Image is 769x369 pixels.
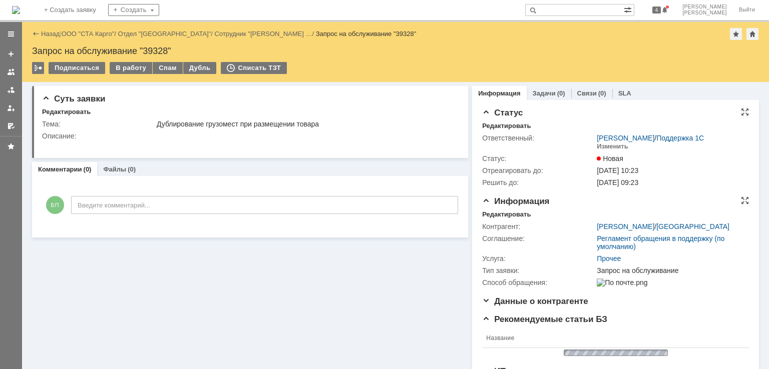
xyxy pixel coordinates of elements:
span: Суть заявки [42,94,105,103]
div: / [62,30,118,37]
div: Добавить в избранное [730,28,742,40]
div: Ответственный: [482,134,595,142]
a: Информация [478,89,520,97]
a: [PERSON_NAME] [597,222,654,230]
div: Редактировать [42,108,91,116]
div: (0) [598,89,606,97]
div: Создать [108,4,159,16]
div: (0) [128,165,136,173]
span: Статус [482,108,523,117]
a: Мои согласования [3,118,19,134]
a: ООО "СТА Карго" [62,30,115,37]
div: Запрос на обслуживание [597,266,744,274]
a: Связи [577,89,597,97]
span: [PERSON_NAME] [682,10,727,16]
div: На всю страницу [741,108,749,116]
div: Дублирование грузомест при размещении товара [157,120,454,128]
span: 4 [652,6,661,13]
th: Название [482,328,741,348]
div: Изменить [597,142,628,150]
div: Соглашение: [482,234,595,242]
div: Способ обращения: [482,278,595,286]
a: SLA [618,89,631,97]
a: Задачи [533,89,556,97]
a: Комментарии [38,165,82,173]
div: / [118,30,215,37]
a: Заявки в моей ответственности [3,82,19,98]
span: [DATE] 10:23 [597,166,638,174]
a: Отдел "[GEOGRAPHIC_DATA]" [118,30,211,37]
span: Данные о контрагенте [482,296,588,306]
span: Расширенный поиск [624,4,634,14]
a: Прочее [597,254,621,262]
span: Информация [482,196,549,206]
a: Файлы [103,165,126,173]
div: Запрос на обслуживание "39328" [32,46,759,56]
a: Поддержка 1С [656,134,704,142]
span: [PERSON_NAME] [682,4,727,10]
div: На всю страницу [741,196,749,204]
div: Редактировать [482,210,531,218]
img: По почте.png [597,278,647,286]
a: Сотрудник "[PERSON_NAME] … [215,30,312,37]
div: | [60,29,61,37]
img: logo [12,6,20,14]
div: Сделать домашней страницей [746,28,758,40]
a: Заявки на командах [3,64,19,80]
div: (0) [84,165,92,173]
div: Статус: [482,154,595,162]
div: Редактировать [482,122,531,130]
a: Мои заявки [3,100,19,116]
div: Описание: [42,132,456,140]
span: Рекомендуемые статьи БЗ [482,314,607,324]
a: Создать заявку [3,46,19,62]
div: (0) [557,89,565,97]
div: / [215,30,316,37]
div: Тип заявки: [482,266,595,274]
a: Перейти на домашнюю страницу [12,6,20,14]
div: Услуга: [482,254,595,262]
div: / [597,134,704,142]
a: Назад [41,30,60,37]
div: Тема: [42,120,155,128]
div: Контрагент: [482,222,595,230]
div: / [597,222,729,230]
div: Запрос на обслуживание "39328" [316,30,417,37]
div: Работа с массовостью [32,62,44,74]
span: БП [46,196,64,214]
div: Решить до: [482,178,595,186]
span: Новая [597,154,623,162]
a: Регламент обращения в поддержку (по умолчанию) [597,234,724,250]
span: [DATE] 09:23 [597,178,638,186]
div: Отреагировать до: [482,166,595,174]
a: [GEOGRAPHIC_DATA] [656,222,729,230]
img: wJIQAAOwAAAAAAAAAAAA== [561,348,671,357]
a: [PERSON_NAME] [597,134,654,142]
